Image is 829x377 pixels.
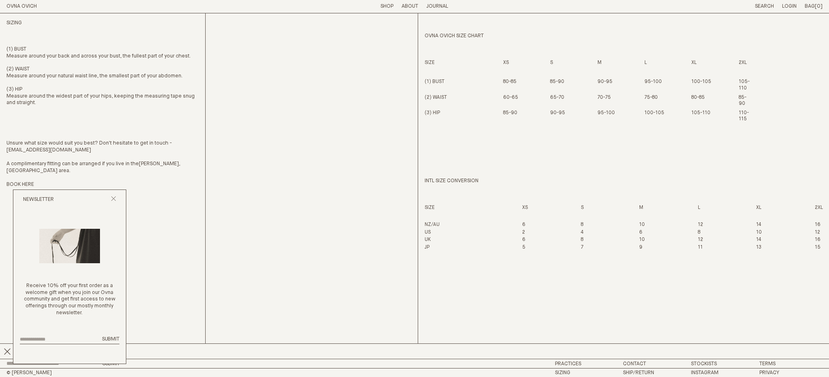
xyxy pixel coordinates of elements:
[644,110,692,124] td: 100-105
[555,361,581,366] a: Practices
[6,113,199,188] p: Unsure what size would suit you best? Don't hesitate to get in touch - A complimentary fitting ca...
[550,95,597,110] td: 65-70
[425,237,522,245] td: UK
[756,230,815,237] td: 10
[805,4,815,9] span: Bag
[425,144,823,198] p: INTL SIZE CONVERSION
[756,222,815,230] td: 14
[815,237,823,245] td: 16
[503,110,550,124] td: 85-90
[644,79,692,94] td: 95-100
[380,4,393,9] a: Shop
[597,79,644,94] td: 90-95
[425,222,522,230] td: NZ/AU
[698,205,757,222] th: L
[550,60,597,79] th: S
[698,222,757,230] td: 12
[815,245,823,251] td: 15
[623,361,646,366] a: Contact
[555,370,570,375] a: Sizing
[111,196,116,204] button: Close popup
[755,4,774,9] a: Search
[644,60,692,79] th: L
[522,222,581,230] td: 6
[426,4,448,9] a: Journal
[425,110,503,124] td: (3) HIP
[597,110,644,124] td: 95-100
[691,370,718,375] a: Instagram
[550,79,597,94] td: 85-90
[691,361,717,366] a: Stockists
[102,336,119,343] button: Submit
[639,205,698,222] th: M
[425,95,503,110] td: (2) WAIST
[581,222,639,230] td: 8
[739,95,750,110] td: 85-90
[522,230,581,237] td: 2
[6,66,199,80] p: (2) WAIST Measure around your natural waist line, the smallest part of your abdomen.
[102,337,119,342] span: Submit
[782,4,797,9] a: Login
[425,205,522,222] th: SIZE
[6,4,37,9] a: Home
[698,230,757,237] td: 8
[6,20,199,27] h2: Sizing
[6,86,199,107] p: (3) HIP Measure around the widest part of your hips, keeping the measuring tape snug and straight.
[6,147,91,153] a: [EMAIL_ADDRESS][DOMAIN_NAME]
[425,33,823,53] p: OVNA OVICH SIZE CHART
[739,110,750,124] td: 110-115
[623,370,654,375] a: Ship/Return
[581,245,639,251] td: 7
[425,79,503,94] td: (1) BUST
[503,60,550,79] th: XS
[698,245,757,251] td: 11
[6,370,206,375] h2: © [PERSON_NAME]
[759,370,779,375] a: Privacy
[6,182,34,187] a: BOOK HERE
[503,79,550,94] td: 80-85
[815,4,823,9] span: [0]
[581,230,639,237] td: 4
[756,237,815,245] td: 14
[522,237,581,245] td: 6
[698,237,757,245] td: 12
[23,196,54,203] h2: Newsletter
[639,237,698,245] td: 10
[6,46,199,60] p: (1) BUST Measure around your back and across your bust, the fullest part of your chest.
[759,361,776,366] a: Terms
[691,95,739,110] td: 80-85
[739,79,750,94] td: 105-110
[597,95,644,110] td: 70-75
[581,205,639,222] th: S
[756,205,815,222] th: XL
[815,230,823,237] td: 12
[639,222,698,230] td: 10
[739,60,750,79] th: 2XL
[425,245,522,251] td: JP
[691,79,739,94] td: 100-105
[691,60,739,79] th: XL
[639,245,698,251] td: 9
[691,110,739,124] td: 105-110
[597,60,644,79] th: M
[503,95,550,110] td: 60-65
[639,230,698,237] td: 6
[522,205,581,222] th: XS
[522,245,581,251] td: 5
[815,222,823,230] td: 16
[644,95,692,110] td: 75-80
[425,230,522,237] td: US
[139,161,181,166] em: [PERSON_NAME],
[550,110,597,124] td: 90-95
[581,237,639,245] td: 8
[20,283,119,317] p: Receive 10% off your first order as a welcome gift when you join our Ovna community and get first...
[756,245,815,251] td: 13
[402,3,418,10] summary: About
[815,205,823,222] th: 2XL
[425,60,503,79] th: SIZE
